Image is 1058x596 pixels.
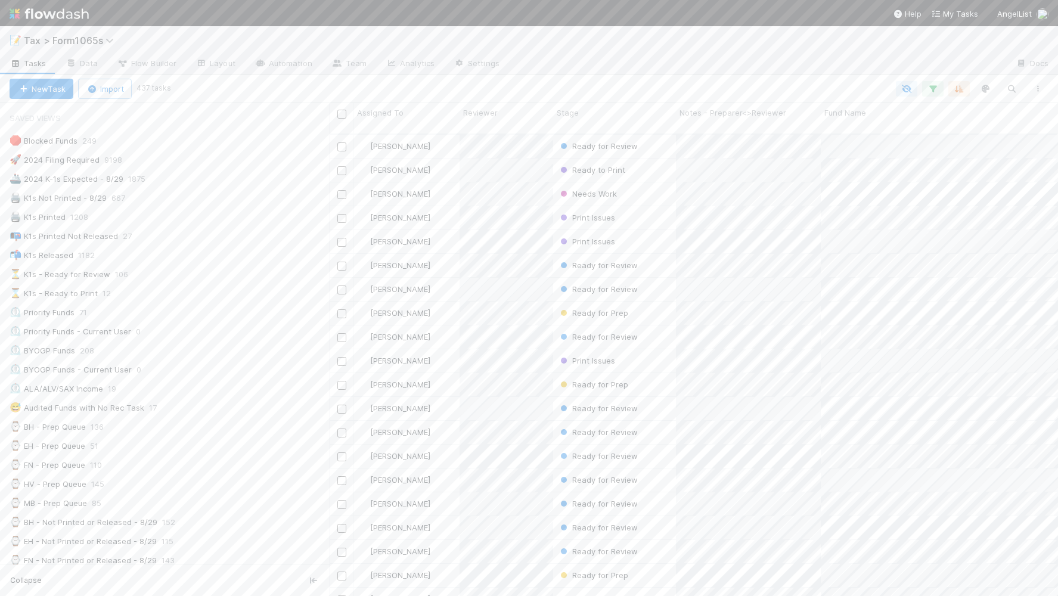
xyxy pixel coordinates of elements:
[370,356,430,365] span: [PERSON_NAME]
[123,229,144,244] span: 27
[337,476,346,485] input: Toggle Row Selected
[358,521,430,533] div: [PERSON_NAME]
[359,356,368,365] img: avatar_e41e7ae5-e7d9-4d8d-9f56-31b0d7a2f4fd.png
[558,188,617,200] div: Needs Work
[245,55,322,74] a: Automation
[82,134,108,148] span: 249
[558,403,638,413] span: Ready for Review
[103,286,123,301] span: 12
[337,214,346,223] input: Toggle Row Selected
[370,499,430,508] span: [PERSON_NAME]
[10,269,21,279] span: ⏳
[10,460,21,470] span: ⌚
[358,212,430,223] div: [PERSON_NAME]
[10,79,73,99] button: NewTask
[107,55,186,74] a: Flow Builder
[337,572,346,581] input: Toggle Row Selected
[997,9,1032,18] span: AngelList
[322,55,376,74] a: Team
[337,166,346,175] input: Toggle Row Selected
[10,477,86,492] div: HV - Prep Queue
[10,420,86,434] div: BH - Prep Queue
[359,451,368,461] img: avatar_e41e7ae5-e7d9-4d8d-9f56-31b0d7a2f4fd.png
[10,173,21,184] span: 🚢
[558,235,615,247] div: Print Issues
[162,534,185,549] span: 115
[558,259,638,271] div: Ready for Review
[337,381,346,390] input: Toggle Row Selected
[370,570,430,580] span: [PERSON_NAME]
[558,331,638,343] div: Ready for Review
[10,210,66,225] div: K1s Printed
[92,496,113,511] span: 85
[558,213,615,222] span: Print Issues
[370,427,430,437] span: [PERSON_NAME]
[162,515,187,530] span: 152
[558,165,625,175] span: Ready to Print
[893,8,922,20] div: Help
[136,324,153,339] span: 0
[558,189,617,198] span: Needs Work
[79,305,99,320] span: 71
[359,165,368,175] img: avatar_711f55b7-5a46-40da-996f-bc93b6b86381.png
[358,569,430,581] div: [PERSON_NAME]
[558,545,638,557] div: Ready for Review
[91,477,116,492] span: 145
[370,403,430,413] span: [PERSON_NAME]
[558,450,638,462] div: Ready for Review
[337,500,346,509] input: Toggle Row Selected
[10,212,21,222] span: 🖨️
[10,134,77,148] div: Blocked Funds
[370,451,430,461] span: [PERSON_NAME]
[370,165,430,175] span: [PERSON_NAME]
[337,357,346,366] input: Toggle Row Selected
[337,262,346,271] input: Toggle Row Selected
[10,191,107,206] div: K1s Not Printed - 8/29
[358,498,430,510] div: [PERSON_NAME]
[136,362,153,377] span: 0
[10,479,21,489] span: ⌚
[359,237,368,246] img: avatar_e41e7ae5-e7d9-4d8d-9f56-31b0d7a2f4fd.png
[162,553,187,568] span: 143
[10,324,131,339] div: Priority Funds - Current User
[463,107,498,119] span: Reviewer
[337,110,346,119] input: Toggle All Rows Selected
[337,333,346,342] input: Toggle Row Selected
[10,288,21,298] span: ⌛
[359,403,368,413] img: avatar_cfa6ccaa-c7d9-46b3-b608-2ec56ecf97ad.png
[56,55,107,74] a: Data
[108,381,128,396] span: 19
[359,380,368,389] img: avatar_66854b90-094e-431f-b713-6ac88429a2b8.png
[111,191,137,206] span: 667
[10,458,85,473] div: FN - Prep Queue
[359,332,368,342] img: avatar_e41e7ae5-e7d9-4d8d-9f56-31b0d7a2f4fd.png
[558,547,638,556] span: Ready for Review
[558,212,615,223] div: Print Issues
[10,231,21,241] span: 📭
[558,356,615,365] span: Print Issues
[10,345,21,355] span: ⏲️
[78,79,132,99] button: Import
[359,547,368,556] img: avatar_e41e7ae5-e7d9-4d8d-9f56-31b0d7a2f4fd.png
[10,229,118,244] div: K1s Printed Not Released
[558,164,625,176] div: Ready to Print
[370,189,430,198] span: [PERSON_NAME]
[117,57,176,69] span: Flow Builder
[558,569,628,581] div: Ready for Prep
[358,140,430,152] div: [PERSON_NAME]
[10,421,21,432] span: ⌚
[10,153,100,167] div: 2024 Filing Required
[10,135,21,145] span: 🛑
[824,107,866,119] span: Fund Name
[558,474,638,486] div: Ready for Review
[337,548,346,557] input: Toggle Row Selected
[931,8,978,20] a: My Tasks
[337,238,346,247] input: Toggle Row Selected
[337,405,346,414] input: Toggle Row Selected
[358,283,430,295] div: [PERSON_NAME]
[359,523,368,532] img: avatar_66854b90-094e-431f-b713-6ac88429a2b8.png
[78,248,107,263] span: 1182
[24,35,120,46] span: Tax > Form1065s
[358,331,430,343] div: [PERSON_NAME]
[370,237,430,246] span: [PERSON_NAME]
